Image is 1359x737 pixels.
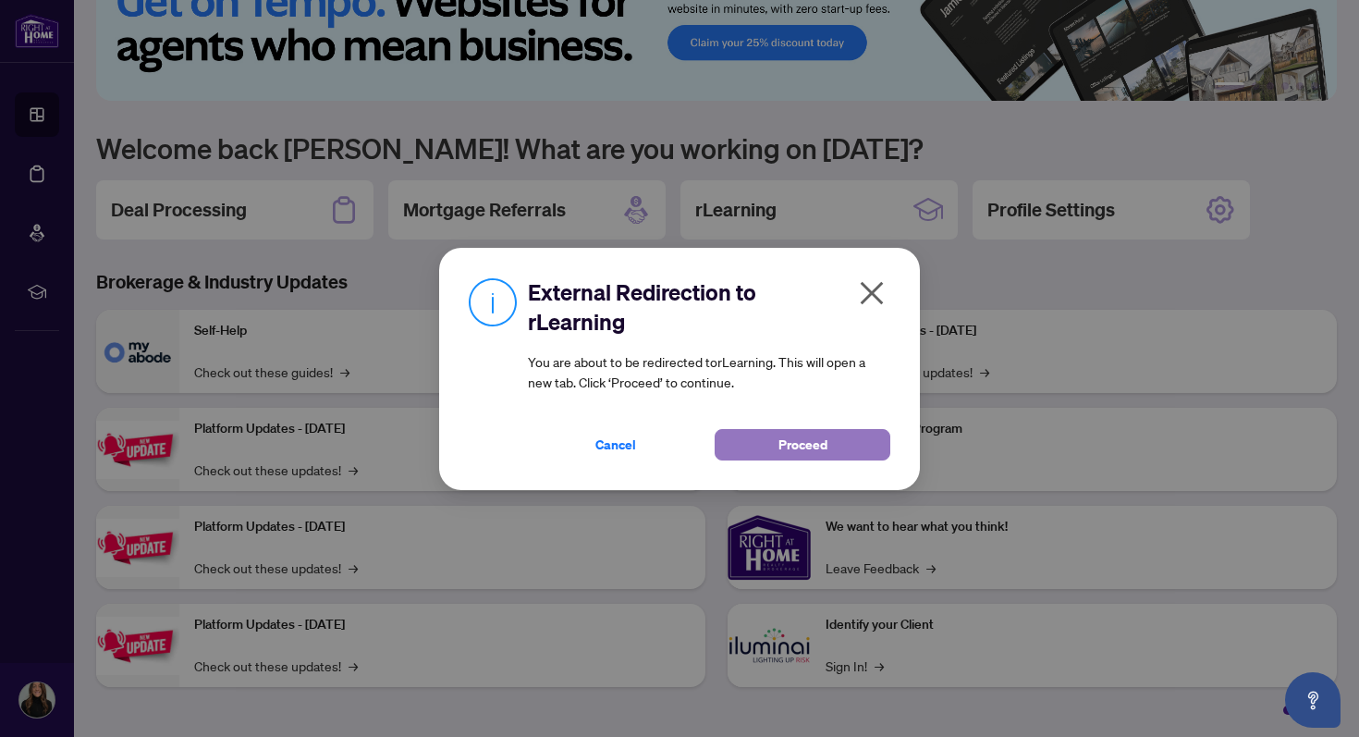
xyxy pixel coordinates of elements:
[715,429,890,461] button: Proceed
[528,277,890,337] h2: External Redirection to rLearning
[857,278,887,308] span: close
[778,430,827,460] span: Proceed
[1285,672,1341,728] button: Open asap
[528,429,704,461] button: Cancel
[528,277,890,461] div: You are about to be redirected to rLearning . This will open a new tab. Click ‘Proceed’ to continue.
[595,430,636,460] span: Cancel
[469,277,517,326] img: Info Icon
